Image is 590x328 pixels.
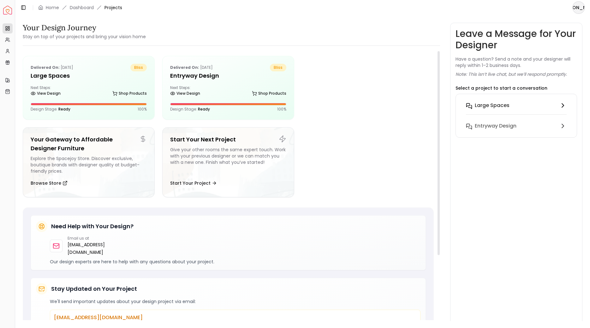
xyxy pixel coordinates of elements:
[31,64,73,71] p: [DATE]
[31,107,70,112] p: Design Stage:
[104,4,122,11] span: Projects
[170,71,286,80] h5: entryway design
[456,85,547,91] p: Select a project to start a conversation
[130,64,147,71] span: bliss
[138,107,147,112] p: 100 %
[50,259,420,265] p: Our design experts are here to help with any questions about your project.
[3,6,12,15] img: Spacejoy Logo
[277,107,286,112] p: 100 %
[46,4,59,11] a: Home
[58,106,70,112] span: Ready
[573,2,584,13] span: [PERSON_NAME]
[170,64,213,71] p: [DATE]
[170,89,200,98] a: View Design
[461,99,572,120] button: Large Spaces
[170,107,210,112] p: Design Stage:
[198,106,210,112] span: Ready
[23,127,155,197] a: Your Gateway to Affordable Designer FurnitureExplore the Spacejoy Store. Discover exclusive, bout...
[252,89,286,98] a: Shop Products
[170,177,217,189] button: Start Your Project
[3,6,12,15] a: Spacejoy
[475,122,516,130] h6: entryway design
[270,64,286,71] span: bliss
[170,135,286,144] h5: Start Your Next Project
[31,135,147,153] h5: Your Gateway to Affordable Designer Furniture
[31,65,60,70] b: Delivered on:
[162,127,294,197] a: Start Your Next ProjectGive your other rooms the same expert touch. Work with your previous desig...
[112,89,147,98] a: Shop Products
[31,89,61,98] a: View Design
[475,102,510,109] h6: Large Spaces
[68,241,135,256] a: [EMAIL_ADDRESS][DOMAIN_NAME]
[572,1,585,14] button: [PERSON_NAME]
[170,65,199,70] b: Delivered on:
[461,120,572,132] button: entryway design
[23,23,146,33] h3: Your Design Journey
[54,314,416,321] p: [EMAIL_ADDRESS][DOMAIN_NAME]
[170,146,286,174] div: Give your other rooms the same expert touch. Work with your previous designer or we can match you...
[456,56,577,69] p: Have a question? Send a note and your designer will reply within 1–2 business days.
[31,71,147,80] h5: Large Spaces
[51,222,134,231] h5: Need Help with Your Design?
[23,33,146,40] small: Stay on top of your projects and bring your vision home
[456,28,577,51] h3: Leave a Message for Your Designer
[170,85,286,98] div: Next Steps:
[31,85,147,98] div: Next Steps:
[456,71,567,77] p: Note: This isn’t live chat, but we’ll respond promptly.
[31,155,147,174] div: Explore the Spacejoy Store. Discover exclusive, boutique brands with designer quality at budget-f...
[50,298,420,305] p: We'll send important updates about your design project via email:
[31,177,68,189] button: Browse Store
[70,4,94,11] a: Dashboard
[38,4,122,11] nav: breadcrumb
[68,236,135,241] p: Email us at
[51,284,137,293] h5: Stay Updated on Your Project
